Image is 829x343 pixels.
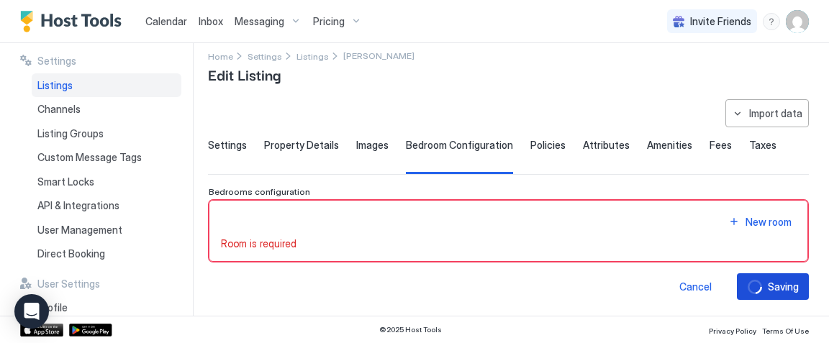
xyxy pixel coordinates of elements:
[20,324,63,337] a: App Store
[20,11,128,32] a: Host Tools Logo
[530,139,566,152] span: Policies
[786,10,809,33] div: User profile
[647,139,692,152] span: Amenities
[296,48,329,63] div: Breadcrumb
[690,15,751,28] span: Invite Friends
[14,294,49,329] div: Open Intercom Messenger
[659,273,731,300] button: Cancel
[199,14,223,29] a: Inbox
[145,15,187,27] span: Calendar
[264,139,339,152] span: Property Details
[379,325,442,334] span: © 2025 Host Tools
[37,175,94,188] span: Smart Locks
[746,214,792,229] div: New room
[199,15,223,27] span: Inbox
[248,51,282,62] span: Settings
[37,247,105,260] span: Direct Booking
[208,139,247,152] span: Settings
[32,73,181,98] a: Listings
[313,15,345,28] span: Pricing
[37,301,68,314] span: Profile
[768,279,799,294] div: Saving
[248,48,282,63] div: Breadcrumb
[32,296,181,320] a: Profile
[208,63,281,85] span: Edit Listing
[37,79,73,92] span: Listings
[221,237,296,250] span: Room is required
[724,212,796,232] button: New room
[32,97,181,122] a: Channels
[296,48,329,63] a: Listings
[32,218,181,242] a: User Management
[37,103,81,116] span: Channels
[37,224,122,237] span: User Management
[32,170,181,194] a: Smart Locks
[32,193,181,218] a: API & Integrations
[37,151,142,164] span: Custom Message Tags
[749,139,776,152] span: Taxes
[356,139,389,152] span: Images
[37,127,104,140] span: Listing Groups
[208,48,233,63] a: Home
[208,51,233,62] span: Home
[37,55,76,68] span: Settings
[709,326,756,335] span: Privacy Policy
[737,273,809,300] button: loadingSaving
[37,199,119,212] span: API & Integrations
[296,51,329,62] span: Listings
[406,139,513,152] span: Bedroom Configuration
[748,280,762,294] div: loading
[763,13,780,30] div: menu
[710,139,732,152] span: Fees
[725,99,809,127] button: Import data
[762,326,809,335] span: Terms Of Use
[235,15,284,28] span: Messaging
[37,278,100,291] span: User Settings
[749,106,802,121] div: Import data
[709,322,756,337] a: Privacy Policy
[762,322,809,337] a: Terms Of Use
[32,145,181,170] a: Custom Message Tags
[343,50,414,61] span: Breadcrumb
[583,139,630,152] span: Attributes
[679,279,712,294] div: Cancel
[208,48,233,63] div: Breadcrumb
[248,48,282,63] a: Settings
[32,122,181,146] a: Listing Groups
[69,324,112,337] a: Google Play Store
[145,14,187,29] a: Calendar
[32,242,181,266] a: Direct Booking
[209,186,310,197] span: Bedrooms configuration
